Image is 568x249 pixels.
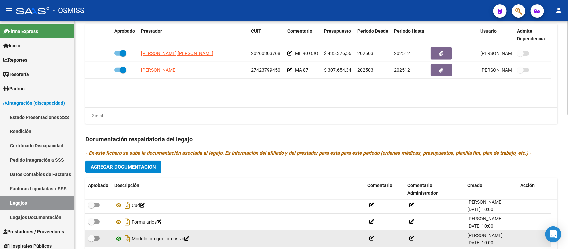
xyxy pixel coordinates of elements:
span: 202512 [394,51,410,56]
span: Prestador [141,28,162,34]
span: Aprobado [88,183,108,188]
div: Modulo Integral Intensivo [114,233,362,244]
span: Padrón [3,85,25,92]
datatable-header-cell: Comentario [365,178,405,200]
i: - En este fichero se sube la documentación asociada al legajo. Es información del afiliado y del ... [85,150,531,156]
div: 2 total [85,112,103,120]
span: 202512 [394,67,410,73]
span: Comentario [287,28,312,34]
span: Acción [520,183,535,188]
span: 20260303768 [251,51,280,56]
button: Agregar Documentacion [85,161,161,173]
datatable-header-cell: Presupuesto [321,24,355,46]
span: $ 435.376,56 [324,51,351,56]
datatable-header-cell: Descripción [112,178,365,200]
span: Agregar Documentacion [91,164,156,170]
span: MA 87 [295,67,308,73]
span: Tesorería [3,71,29,78]
datatable-header-cell: Aprobado [85,178,112,200]
span: Inicio [3,42,20,49]
span: 202503 [357,67,373,73]
span: Periodo Hasta [394,28,424,34]
span: MII 90 OJO CATEGORIZACION [295,51,358,56]
span: Prestadores / Proveedores [3,228,64,235]
span: Comentario [367,183,392,188]
datatable-header-cell: Prestador [138,24,248,46]
datatable-header-cell: Creado [465,178,518,200]
datatable-header-cell: Comentario Administrador [405,178,465,200]
span: [PERSON_NAME] [467,216,503,221]
span: Integración (discapacidad) [3,99,65,107]
div: Formularios [114,217,362,227]
span: Admite Dependencia [517,28,545,41]
span: 202503 [357,51,373,56]
i: Descargar documento [123,233,132,244]
span: Presupuesto [324,28,351,34]
span: [DATE] 10:00 [467,207,493,212]
div: Open Intercom Messenger [545,226,561,242]
span: [PERSON_NAME] [DATE] [480,51,533,56]
datatable-header-cell: Periodo Hasta [391,24,428,46]
span: [DATE] 10:00 [467,240,493,245]
span: Firma Express [3,28,38,35]
span: Creado [467,183,482,188]
datatable-header-cell: Periodo Desde [355,24,391,46]
span: [PERSON_NAME] [467,199,503,205]
span: [DATE] 10:00 [467,223,493,229]
span: CUIT [251,28,261,34]
mat-icon: menu [5,6,13,14]
datatable-header-cell: CUIT [248,24,285,46]
span: - OSMISS [53,3,84,18]
span: Usuario [480,28,497,34]
span: Reportes [3,56,27,64]
i: Descargar documento [123,217,132,227]
datatable-header-cell: Usuario [478,24,514,46]
span: Periodo Desde [357,28,388,34]
datatable-header-cell: Aprobado [112,24,138,46]
i: Descargar documento [123,200,132,211]
span: [PERSON_NAME] [141,67,177,73]
span: [PERSON_NAME] [467,233,503,238]
h3: Documentación respaldatoria del legajo [85,135,557,144]
span: [PERSON_NAME] [DATE] [480,67,533,73]
span: Comentario Administrador [407,183,438,196]
datatable-header-cell: Acción [518,178,551,200]
span: [PERSON_NAME] [PERSON_NAME] [141,51,213,56]
span: Descripción [114,183,139,188]
span: 27423799450 [251,67,280,73]
datatable-header-cell: Comentario [285,24,321,46]
span: Aprobado [114,28,135,34]
mat-icon: person [555,6,563,14]
span: $ 307.654,34 [324,67,351,73]
div: Cud [114,200,362,211]
datatable-header-cell: Admite Dependencia [514,24,551,46]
